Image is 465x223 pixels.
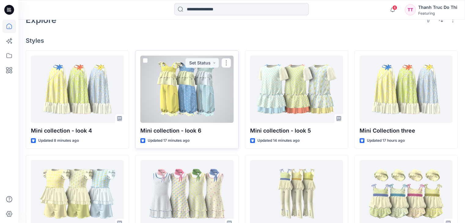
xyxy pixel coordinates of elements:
[140,56,233,123] a: Mini collection - look 6
[418,4,457,11] div: Thanh Truc Do Thi
[392,5,397,10] span: 4
[360,56,452,123] a: Mini Collection three
[31,126,124,135] p: Mini collection - look 4
[257,137,300,144] p: Updated 14 minutes ago
[250,56,343,123] a: Mini collection - look 5
[360,126,452,135] p: Mini Collection three
[38,137,79,144] p: Updated 8 minutes ago
[367,137,405,144] p: Updated 17 hours ago
[140,126,233,135] p: Mini collection - look 6
[148,137,190,144] p: Updated 17 minutes ago
[26,15,57,25] h2: Explore
[26,37,458,44] h4: Styles
[31,56,124,123] a: Mini collection - look 4
[418,11,457,16] div: Featuring
[250,126,343,135] p: Mini collection - look 5
[405,4,416,15] div: TT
